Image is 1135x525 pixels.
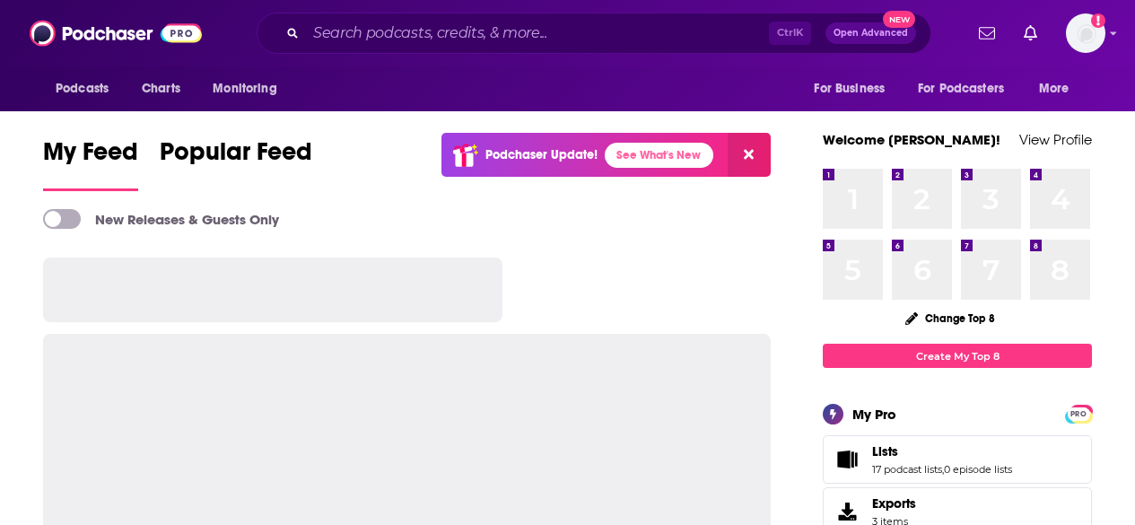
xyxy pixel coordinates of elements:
[200,72,300,106] button: open menu
[1066,13,1105,53] img: User Profile
[30,16,202,50] img: Podchaser - Follow, Share and Rate Podcasts
[43,209,279,229] a: New Releases & Guests Only
[829,447,865,472] a: Lists
[1039,76,1070,101] span: More
[906,72,1030,106] button: open menu
[883,11,915,28] span: New
[142,76,180,101] span: Charts
[160,136,312,191] a: Popular Feed
[1068,407,1089,421] span: PRO
[1066,13,1105,53] button: Show profile menu
[942,463,944,476] span: ,
[823,131,1000,148] a: Welcome [PERSON_NAME]!
[814,76,885,101] span: For Business
[895,307,1006,329] button: Change Top 8
[972,18,1002,48] a: Show notifications dropdown
[43,136,138,191] a: My Feed
[872,463,942,476] a: 17 podcast lists
[605,143,713,168] a: See What's New
[1017,18,1044,48] a: Show notifications dropdown
[485,147,598,162] p: Podchaser Update!
[918,76,1004,101] span: For Podcasters
[1068,407,1089,420] a: PRO
[801,72,907,106] button: open menu
[829,499,865,524] span: Exports
[823,435,1092,484] span: Lists
[872,443,1012,459] a: Lists
[872,495,916,512] span: Exports
[872,443,898,459] span: Lists
[823,344,1092,368] a: Create My Top 8
[56,76,109,101] span: Podcasts
[1066,13,1105,53] span: Logged in as dbartlett
[769,22,811,45] span: Ctrl K
[1019,131,1092,148] a: View Profile
[130,72,191,106] a: Charts
[213,76,276,101] span: Monitoring
[944,463,1012,476] a: 0 episode lists
[852,406,896,423] div: My Pro
[160,136,312,178] span: Popular Feed
[1091,13,1105,28] svg: Add a profile image
[306,19,769,48] input: Search podcasts, credits, & more...
[43,136,138,178] span: My Feed
[257,13,931,54] div: Search podcasts, credits, & more...
[834,29,908,38] span: Open Advanced
[1026,72,1092,106] button: open menu
[825,22,916,44] button: Open AdvancedNew
[43,72,132,106] button: open menu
